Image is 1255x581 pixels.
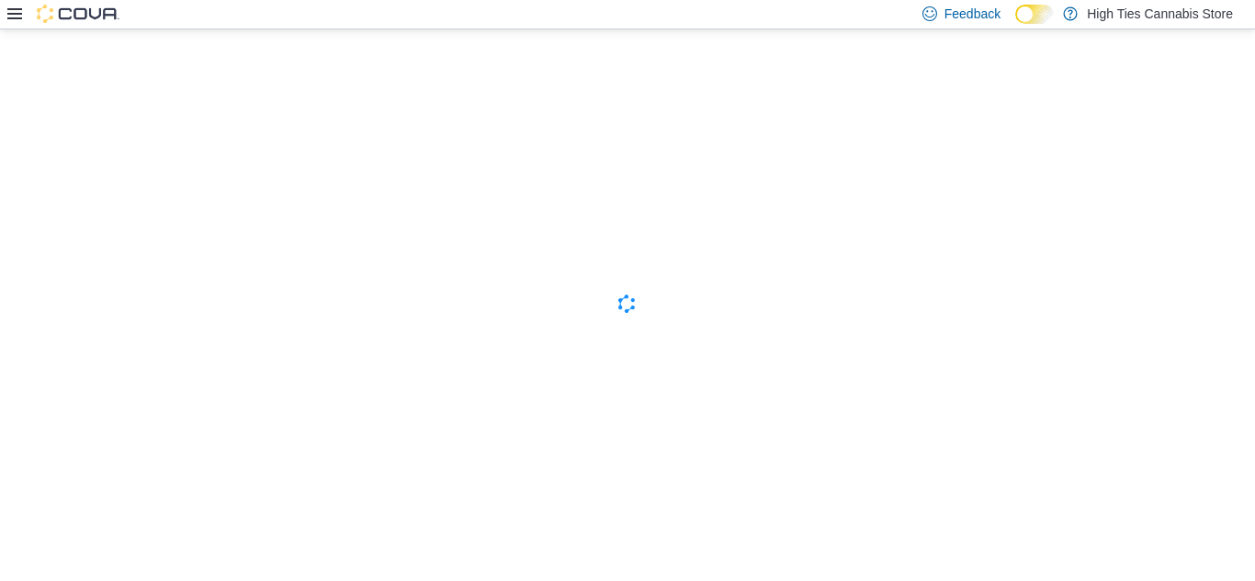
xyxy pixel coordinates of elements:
[1015,24,1016,25] span: Dark Mode
[37,5,119,23] img: Cova
[1015,5,1054,24] input: Dark Mode
[944,5,1001,23] span: Feedback
[1087,3,1233,25] p: High Ties Cannabis Store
